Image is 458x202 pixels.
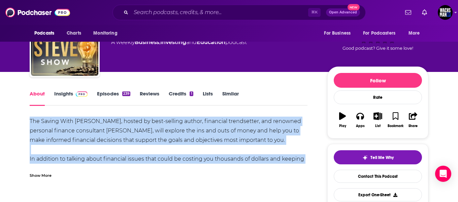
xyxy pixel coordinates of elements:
[190,91,193,96] div: 1
[34,29,54,38] span: Podcasts
[387,108,404,132] button: Bookmark
[342,46,413,51] span: Good podcast? Give it some love!
[334,108,351,132] button: Play
[419,7,430,18] a: Show notifications dropdown
[375,124,381,128] div: List
[388,124,403,128] div: Bookmark
[334,90,422,104] div: Rate
[197,39,225,45] a: Education
[326,8,360,16] button: Open AdvancedNew
[334,170,422,183] a: Contact This Podcast
[112,5,366,20] div: Search podcasts, credits, & more...
[319,27,359,40] button: open menu
[67,29,81,38] span: Charts
[54,90,88,106] a: InsightsPodchaser Pro
[356,124,365,128] div: Apps
[122,91,130,96] div: 239
[5,6,70,19] img: Podchaser - Follow, Share and Rate Podcasts
[30,117,307,192] div: The Saving With [PERSON_NAME], hosted by best-selling author, financial trendsetter, and renowned...
[89,27,126,40] button: open menu
[404,27,428,40] button: open menu
[62,27,85,40] a: Charts
[31,9,98,76] img: Saving With Steve
[351,108,369,132] button: Apps
[438,5,453,20] span: Logged in as WachsmanNY
[438,5,453,20] img: User Profile
[135,39,159,45] a: Business
[131,7,308,18] input: Search podcasts, credits, & more...
[186,39,197,45] span: and
[222,90,239,106] a: Similar
[30,27,63,40] button: open menu
[308,8,321,17] span: ⌘ K
[203,90,213,106] a: Lists
[348,4,360,10] span: New
[408,29,420,38] span: More
[369,108,387,132] button: List
[402,7,414,18] a: Show notifications dropdown
[329,11,357,14] span: Open Advanced
[438,5,453,20] button: Show profile menu
[362,155,368,160] img: tell me why sparkle
[76,91,88,97] img: Podchaser Pro
[160,39,186,45] a: Investing
[324,29,351,38] span: For Business
[140,90,159,106] a: Reviews
[408,124,418,128] div: Share
[370,155,394,160] span: Tell Me Why
[111,38,247,46] div: A weekly podcast
[404,108,422,132] button: Share
[363,29,395,38] span: For Podcasters
[30,90,45,106] a: About
[339,124,346,128] div: Play
[334,150,422,164] button: tell me why sparkleTell Me Why
[334,188,422,201] button: Export One-Sheet
[159,39,160,45] span: ,
[97,90,130,106] a: Episodes239
[435,166,451,182] div: Open Intercom Messenger
[359,27,405,40] button: open menu
[169,90,193,106] a: Credits1
[93,29,117,38] span: Monitoring
[334,73,422,88] button: Follow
